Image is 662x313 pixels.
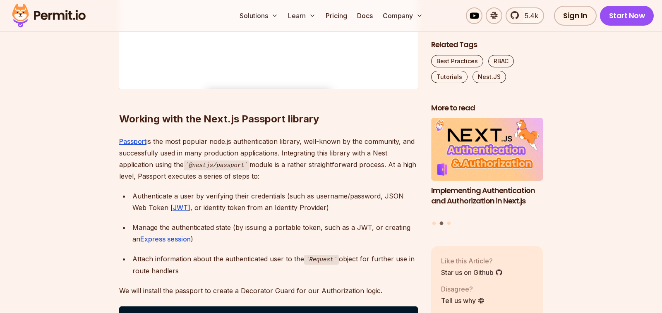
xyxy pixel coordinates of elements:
[441,284,485,294] p: Disagree?
[304,255,339,265] code: Request
[441,296,485,306] a: Tell us why
[488,55,514,67] a: RBAC
[431,118,543,217] li: 2 of 3
[140,235,191,243] a: Express session
[173,203,188,212] a: JWT
[431,71,468,83] a: Tutorials
[506,7,544,24] a: 5.4k
[184,160,249,170] code: @nestjs/passport
[132,222,418,245] div: Manage the authenticated state (by issuing a portable token, such as a JWT, or creating an )
[119,79,418,126] h2: Working with the Next.js Passport library
[431,55,483,67] a: Best Practices
[379,7,426,24] button: Company
[431,186,543,206] h3: Implementing Authentication and Authorization in Next.js
[431,118,543,227] div: Posts
[132,253,418,277] div: Attach information about the authenticated user to the object for further use in route handlers
[554,6,597,26] a: Sign In
[520,11,538,21] span: 5.4k
[441,256,503,266] p: Like this Article?
[119,136,418,182] p: is the most popular node.js authentication library, well-known by the community, and successfully...
[431,118,543,181] img: Implementing Authentication and Authorization in Next.js
[354,7,376,24] a: Docs
[132,190,418,213] div: Authenticate a user by verifying their credentials (such as username/password, JSON Web Token [ ]...
[600,6,654,26] a: Start Now
[440,222,444,225] button: Go to slide 2
[119,137,146,146] a: Passport
[441,268,503,277] a: Star us on Github
[236,7,281,24] button: Solutions
[473,71,506,83] a: Nest.JS
[285,7,319,24] button: Learn
[431,103,543,113] h2: More to read
[447,222,451,225] button: Go to slide 3
[431,118,543,217] a: Implementing Authentication and Authorization in Next.jsImplementing Authentication and Authoriza...
[431,40,543,50] h2: Related Tags
[119,285,418,296] p: We will install the passport to create a Decorator Guard for our Authorization logic.
[8,2,89,30] img: Permit logo
[432,222,436,225] button: Go to slide 1
[322,7,350,24] a: Pricing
